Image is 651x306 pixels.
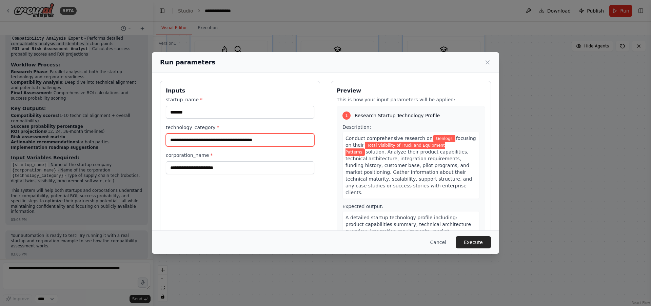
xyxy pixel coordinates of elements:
button: Execute [456,236,491,248]
span: Conduct comprehensive research on [346,136,433,141]
span: Variable: technology_category [346,142,445,156]
div: 1 [342,111,351,120]
p: This is how your input parameters will be applied: [337,96,485,103]
span: focusing on their [346,136,476,148]
h2: Run parameters [160,58,215,67]
label: startup_name [166,96,314,103]
h3: Inputs [166,87,314,95]
span: A detailed startup technology profile including: product capabilities summary, technical architec... [346,215,471,261]
span: solution. Analyze their product capabilities, technical architecture, integration requirements, f... [346,149,472,195]
label: corporation_name [166,152,314,159]
button: Cancel [425,236,452,248]
span: Description: [342,124,371,130]
span: Research Startup Technology Profile [355,112,440,119]
label: technology_category [166,124,314,131]
h3: Preview [337,87,485,95]
span: Variable: startup_name [433,135,455,142]
span: Expected output: [342,204,383,209]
